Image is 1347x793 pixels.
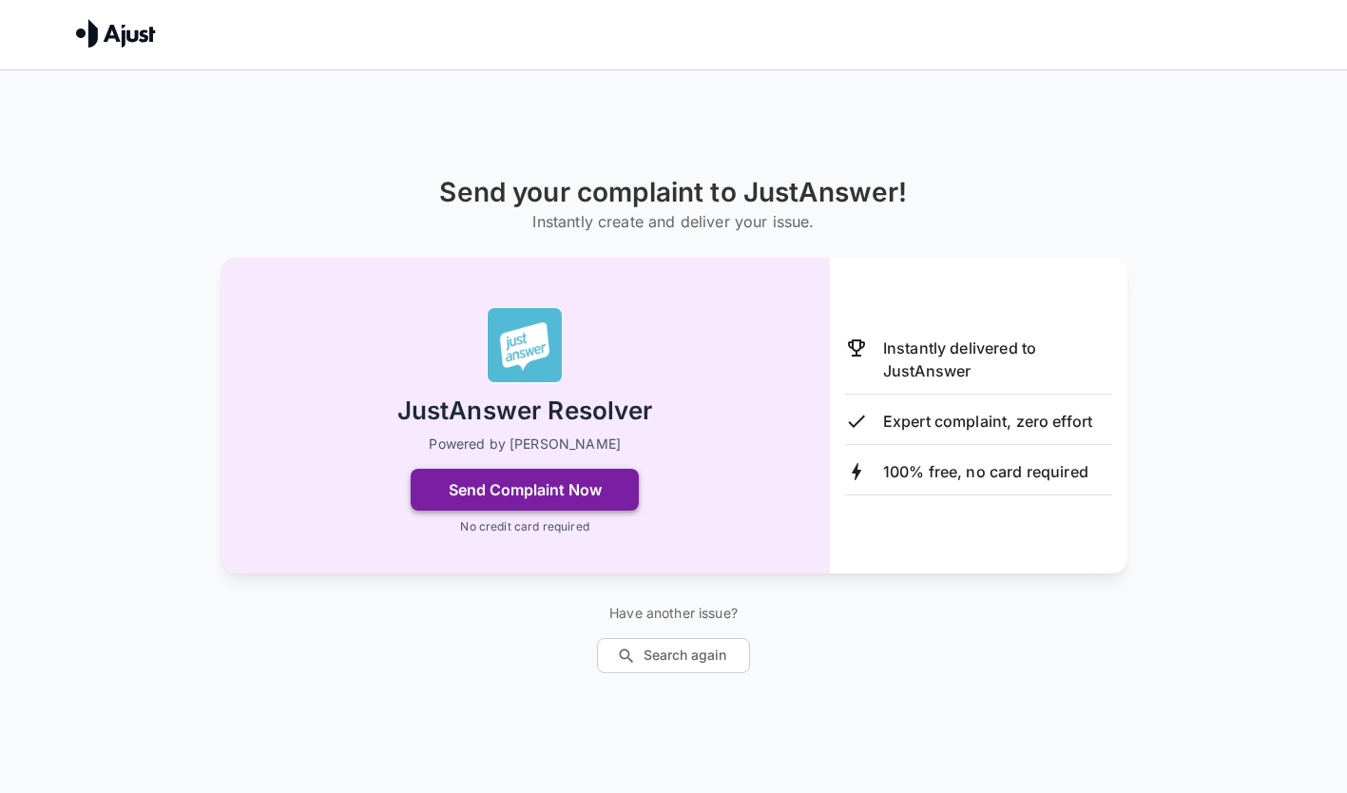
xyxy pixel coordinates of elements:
img: Ajust [76,19,156,48]
button: Search again [597,638,750,673]
h2: JustAnswer Resolver [397,395,653,428]
h1: Send your complaint to JustAnswer! [439,177,907,208]
p: 100% free, no card required [883,460,1088,483]
p: Powered by [PERSON_NAME] [429,435,621,454]
p: Have another issue? [597,604,750,623]
img: JustAnswer [487,307,563,383]
button: Send Complaint Now [411,469,639,511]
p: No credit card required [460,518,588,535]
h6: Instantly create and deliver your issue. [439,208,907,235]
p: Instantly delivered to JustAnswer [883,337,1112,382]
p: Expert complaint, zero effort [883,410,1092,433]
